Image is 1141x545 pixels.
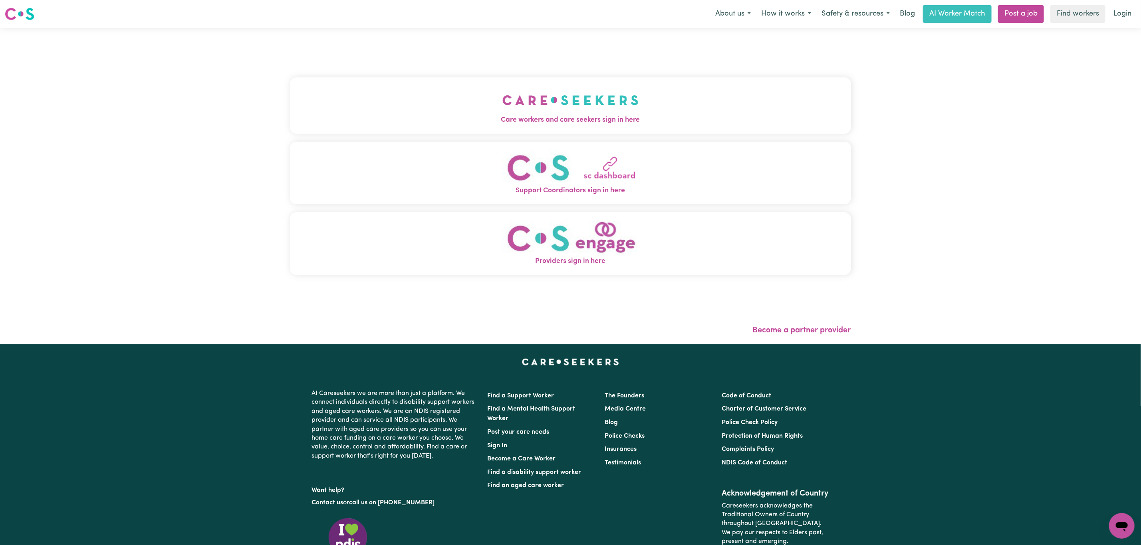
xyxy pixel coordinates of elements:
[722,433,803,439] a: Protection of Human Rights
[488,482,564,489] a: Find an aged care worker
[722,406,806,412] a: Charter of Customer Service
[312,500,343,506] a: Contact us
[290,77,851,133] button: Care workers and care seekers sign in here
[753,326,851,334] a: Become a partner provider
[722,419,778,426] a: Police Check Policy
[312,386,478,464] p: At Careseekers we are more than just a platform. We connect individuals directly to disability su...
[522,359,619,365] a: Careseekers home page
[488,429,550,435] a: Post your care needs
[722,489,829,498] h2: Acknowledgement of Country
[722,393,771,399] a: Code of Conduct
[605,446,637,452] a: Insurances
[722,460,787,466] a: NDIS Code of Conduct
[816,6,895,22] button: Safety & resources
[1109,513,1135,539] iframe: Button to launch messaging window, conversation in progress
[605,419,618,426] a: Blog
[710,6,756,22] button: About us
[722,446,774,452] a: Complaints Policy
[923,5,992,23] a: AI Worker Match
[312,483,478,495] p: Want help?
[290,212,851,275] button: Providers sign in here
[488,393,554,399] a: Find a Support Worker
[488,406,575,422] a: Find a Mental Health Support Worker
[312,495,478,510] p: or
[605,406,646,412] a: Media Centre
[605,433,645,439] a: Police Checks
[5,5,34,23] a: Careseekers logo
[488,456,556,462] a: Become a Care Worker
[756,6,816,22] button: How it works
[488,442,508,449] a: Sign In
[1109,5,1136,23] a: Login
[290,256,851,267] span: Providers sign in here
[605,460,641,466] a: Testimonials
[290,186,851,196] span: Support Coordinators sign in here
[5,7,34,21] img: Careseekers logo
[605,393,644,399] a: The Founders
[895,5,920,23] a: Blog
[488,469,581,476] a: Find a disability support worker
[349,500,435,506] a: call us on [PHONE_NUMBER]
[290,142,851,204] button: Support Coordinators sign in here
[998,5,1044,23] a: Post a job
[1050,5,1105,23] a: Find workers
[290,115,851,125] span: Care workers and care seekers sign in here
